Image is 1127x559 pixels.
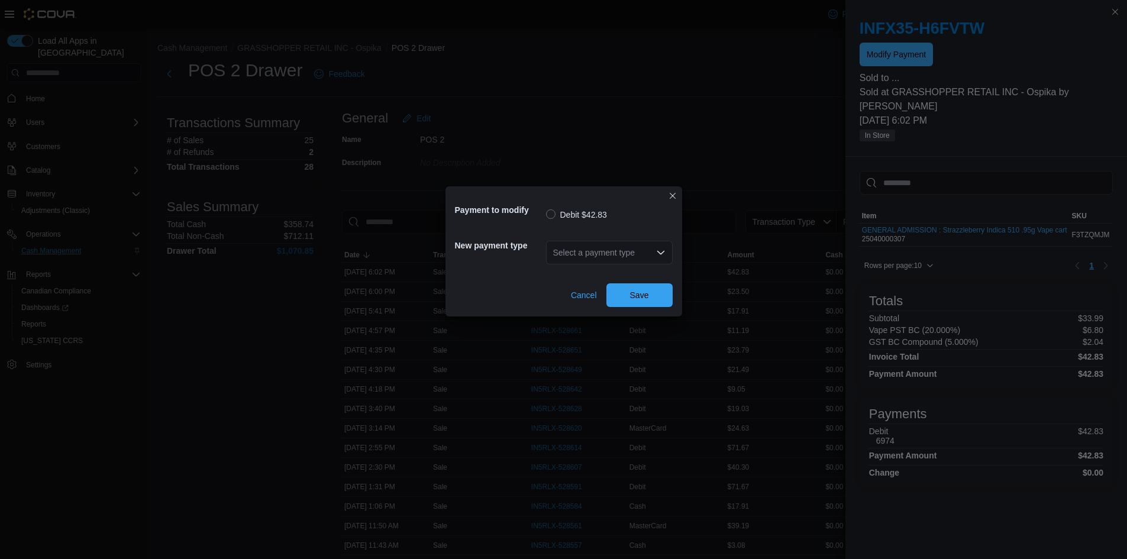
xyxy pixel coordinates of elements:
button: Open list of options [656,248,666,257]
button: Save [606,283,673,307]
input: Accessible screen reader label [553,245,554,260]
span: Save [630,289,649,301]
button: Cancel [566,283,602,307]
span: Cancel [571,289,597,301]
button: Closes this modal window [666,189,680,203]
h5: New payment type [455,234,544,257]
label: Debit $42.83 [546,208,607,222]
h5: Payment to modify [455,198,544,222]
